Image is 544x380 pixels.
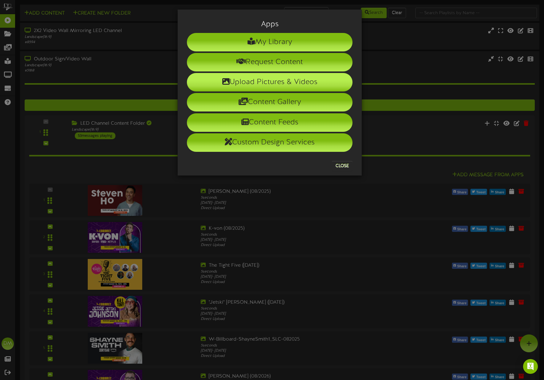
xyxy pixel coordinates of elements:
[187,93,353,111] li: Content Gallery
[187,53,353,71] li: Request Content
[187,73,353,91] li: Upload Pictures & Videos
[187,113,353,132] li: Content Feeds
[187,33,353,51] li: My Library
[332,161,353,171] button: Close
[187,133,353,152] li: Custom Design Services
[187,20,353,28] h3: Apps
[523,359,538,374] div: Open Intercom Messenger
